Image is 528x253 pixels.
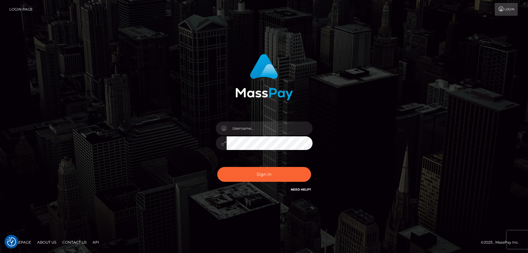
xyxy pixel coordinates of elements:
a: Login [495,3,518,16]
a: API [90,238,102,247]
img: Revisit consent button [7,237,16,246]
img: MassPay Login [235,54,293,100]
a: Homepage [7,238,34,247]
button: Consent Preferences [7,237,16,246]
div: © 2025 , MassPay Inc. [481,239,523,246]
a: Login Page [9,3,33,16]
a: About Us [35,238,59,247]
a: Contact Us [60,238,89,247]
input: Username... [227,122,313,135]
